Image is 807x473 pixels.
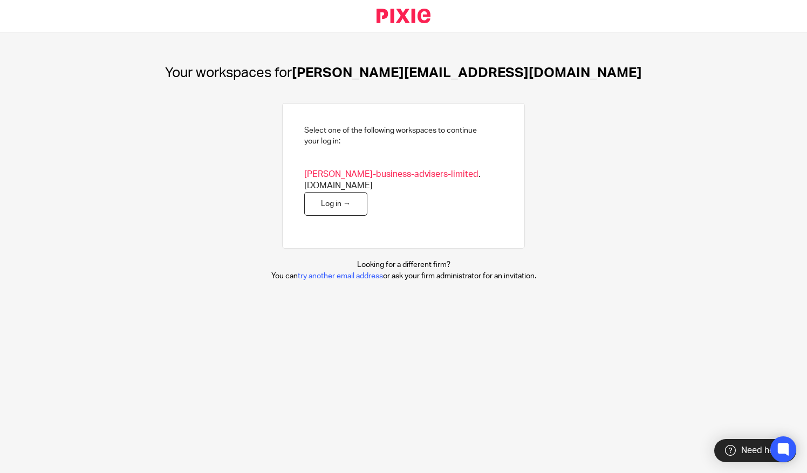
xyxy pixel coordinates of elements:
span: .[DOMAIN_NAME] [304,169,503,192]
p: Looking for a different firm? You can or ask your firm administrator for an invitation. [271,259,536,282]
h1: [PERSON_NAME][EMAIL_ADDRESS][DOMAIN_NAME] [165,65,642,81]
span: Your workspaces for [165,66,292,80]
h2: Select one of the following workspaces to continue your log in: [304,125,477,147]
div: Need help? [714,439,796,462]
span: [PERSON_NAME]-business-advisers-limited [304,170,478,179]
a: Log in → [304,192,367,216]
a: try another email address [298,272,383,280]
